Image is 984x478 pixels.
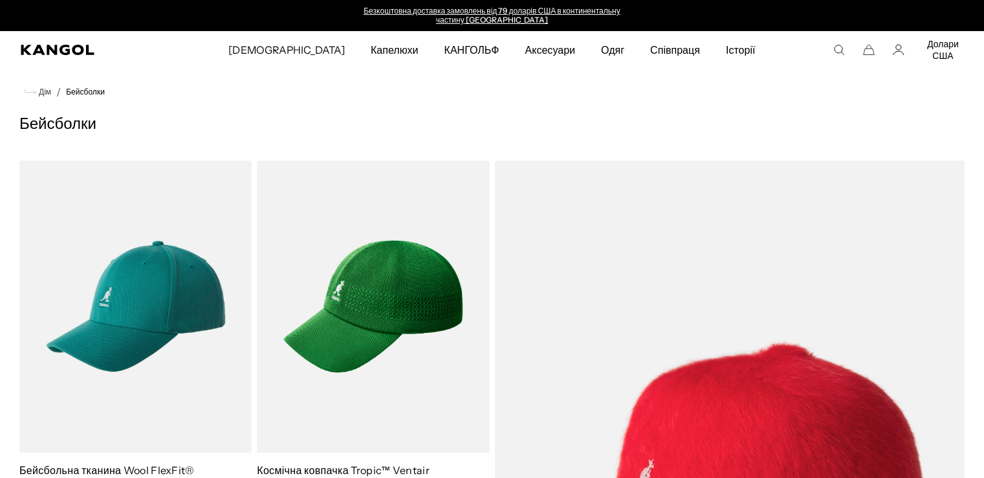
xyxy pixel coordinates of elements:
[39,87,51,97] font: Дім
[358,31,432,69] a: Капелюхи
[257,464,430,477] font: Космічна ковпачка Tropic™ Ventair
[19,117,96,133] font: Бейсболки
[650,43,700,56] font: Співпраця
[863,44,875,56] button: Кошик
[25,86,51,98] a: Дім
[257,161,489,453] img: колір-дерново-зелений
[588,31,637,69] a: Одяг
[444,43,499,56] font: КАНГОЛЬФ
[66,87,105,97] a: Бейсболки
[21,45,151,55] a: Кангол
[56,85,61,98] font: /
[512,31,589,69] a: Аксесуари
[19,464,195,477] font: Бейсбольна тканина Wool FlexFit®
[432,31,512,69] a: КАНГОЛЬФ
[371,43,419,56] font: Капелюхи
[364,6,620,25] a: Безкоштовна доставка замовлень від 79 доларів США в континентальну частину [GEOGRAPHIC_DATA]
[525,43,576,56] font: Аксесуари
[359,6,626,25] div: Оголошення
[637,31,713,69] a: Співпраця
[215,31,358,69] a: [DEMOGRAPHIC_DATA]
[359,6,626,25] div: 1 з 2
[601,43,624,56] font: Одяг
[726,43,756,56] font: Історії
[927,38,959,62] font: Долари США
[833,44,845,56] summary: Пошук тут
[19,161,252,453] img: кольорова фанфара
[713,31,769,69] a: Історії
[893,44,904,56] a: Обліковий запис
[923,38,963,62] button: Долари США
[359,6,626,25] slideshow-component: Панель оголошень
[228,43,345,56] font: [DEMOGRAPHIC_DATA]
